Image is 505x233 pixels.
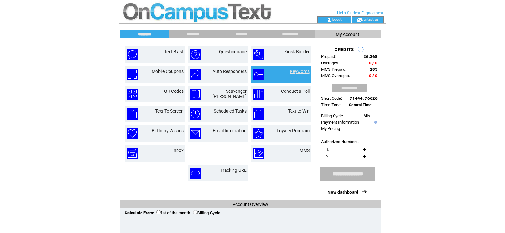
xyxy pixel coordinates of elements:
[152,128,184,133] a: Birthday Wishes
[326,154,329,158] span: 2.
[369,61,378,65] span: 0 / 0
[321,54,336,59] span: Prepaid:
[127,148,138,159] img: inbox.png
[156,210,161,214] input: 1st of the month
[373,121,377,124] img: help.gif
[321,120,359,125] a: Payment Information
[288,108,310,113] a: Text to Win
[190,49,201,60] img: questionnaire.png
[155,108,184,113] a: Text To Screen
[220,168,247,173] a: Tracking URL
[164,89,184,94] a: QR Codes
[152,69,184,74] a: Mobile Coupons
[284,49,310,54] a: Kiosk Builder
[193,211,220,215] label: Billing Cycle
[253,69,264,80] img: keywords.png
[321,61,339,65] span: Overages:
[172,148,184,153] a: Inbox
[125,210,154,215] span: Calculate From:
[281,89,310,94] a: Conduct a Poll
[156,211,190,215] label: 1st of the month
[190,69,201,80] img: auto-responders.png
[127,108,138,120] img: text-to-screen.png
[321,113,344,118] span: Billing Cycle:
[219,49,247,54] a: Questionnaire
[299,148,310,153] a: MMS
[332,17,342,21] a: logout
[253,89,264,100] img: conduct-a-poll.png
[193,210,197,214] input: Billing Cycle
[290,69,310,74] a: Keywords
[321,73,350,78] span: MMS Overages:
[349,103,372,107] span: Central Time
[326,147,329,152] span: 1.
[127,69,138,80] img: mobile-coupons.png
[327,17,332,22] img: account_icon.gif
[277,128,310,133] a: Loyalty Program
[337,11,383,15] span: Hello Student Engagement
[321,96,342,101] span: Short Code:
[253,108,264,120] img: text-to-win.png
[362,17,379,21] a: contact us
[253,148,264,159] img: mms.png
[321,139,359,144] span: Authorized Numbers:
[328,190,358,195] a: New dashboard
[357,17,362,22] img: contact_us_icon.gif
[164,49,184,54] a: Text Blast
[213,128,247,133] a: Email Integration
[214,108,247,113] a: Scheduled Tasks
[321,126,340,131] a: My Pricing
[213,89,247,99] a: Scavenger [PERSON_NAME]
[127,128,138,139] img: birthday-wishes.png
[253,49,264,60] img: kiosk-builder.png
[127,89,138,100] img: qr-codes.png
[190,128,201,139] img: email-integration.png
[127,49,138,60] img: text-blast.png
[364,54,378,59] span: 26,368
[369,73,378,78] span: 0 / 0
[335,47,354,52] span: CREDITS
[190,108,201,120] img: scheduled-tasks.png
[190,168,201,179] img: tracking-url.png
[253,128,264,139] img: loyalty-program.png
[370,67,378,72] span: 285
[336,32,359,37] span: My Account
[321,67,346,72] span: MMS Prepaid:
[350,96,378,101] span: 71444, 76626
[364,113,370,118] span: 6th
[233,202,268,207] span: Account Overview
[213,69,247,74] a: Auto Responders
[190,89,201,100] img: scavenger-hunt.png
[321,102,342,107] span: Time Zone:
